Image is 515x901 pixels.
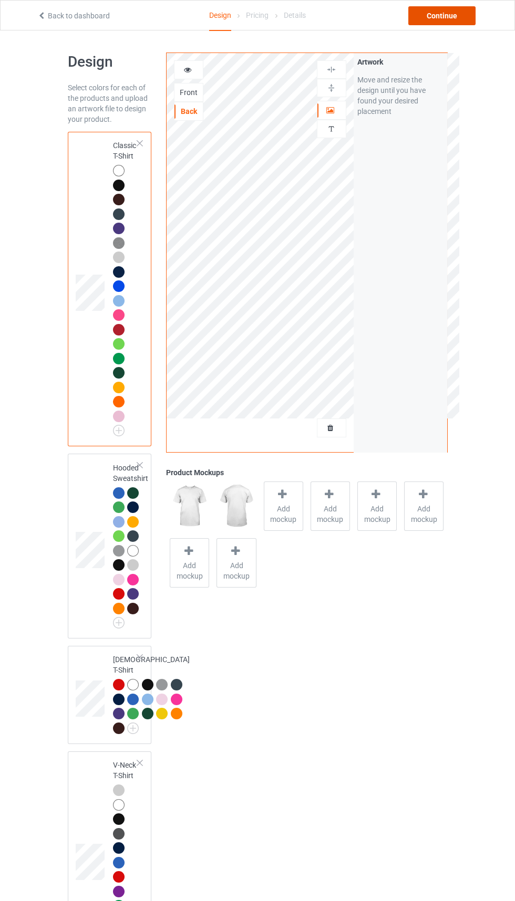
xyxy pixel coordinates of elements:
[404,481,444,531] div: Add mockup
[113,463,148,625] div: Hooded Sweatshirt
[113,237,125,249] img: heather_texture.png
[170,481,209,531] img: regular.jpg
[326,83,336,93] img: svg%3E%0A
[264,481,303,531] div: Add mockup
[170,538,209,588] div: Add mockup
[326,65,336,75] img: svg%3E%0A
[113,617,125,628] img: svg+xml;base64,PD94bWwgdmVyc2lvbj0iMS4wIiBlbmNvZGluZz0iVVRGLTgiPz4KPHN2ZyB3aWR0aD0iMjJweCIgaGVpZ2...
[113,654,190,733] div: [DEMOGRAPHIC_DATA] T-Shirt
[358,504,396,525] span: Add mockup
[217,481,256,531] img: regular.jpg
[113,140,138,433] div: Classic T-Shirt
[217,538,256,588] div: Add mockup
[127,722,139,734] img: svg+xml;base64,PD94bWwgdmVyc2lvbj0iMS4wIiBlbmNvZGluZz0iVVRGLTgiPz4KPHN2ZyB3aWR0aD0iMjJweCIgaGVpZ2...
[68,646,152,744] div: [DEMOGRAPHIC_DATA] T-Shirt
[246,1,269,30] div: Pricing
[113,425,125,436] img: svg+xml;base64,PD94bWwgdmVyc2lvbj0iMS4wIiBlbmNvZGluZz0iVVRGLTgiPz4KPHN2ZyB3aWR0aD0iMjJweCIgaGVpZ2...
[311,481,350,531] div: Add mockup
[264,504,303,525] span: Add mockup
[217,560,255,581] span: Add mockup
[174,106,203,117] div: Back
[209,1,231,31] div: Design
[68,53,152,71] h1: Design
[166,467,447,478] div: Product Mockups
[408,6,476,25] div: Continue
[37,12,110,20] a: Back to dashboard
[311,504,349,525] span: Add mockup
[284,1,306,30] div: Details
[68,82,152,124] div: Select colors for each of the products and upload an artwork file to design your product.
[357,57,444,67] div: Artwork
[174,87,203,98] div: Front
[68,454,152,638] div: Hooded Sweatshirt
[405,504,443,525] span: Add mockup
[170,560,209,581] span: Add mockup
[68,132,152,446] div: Classic T-Shirt
[357,481,397,531] div: Add mockup
[357,75,444,117] div: Move and resize the design until you have found your desired placement
[326,124,336,134] img: svg%3E%0A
